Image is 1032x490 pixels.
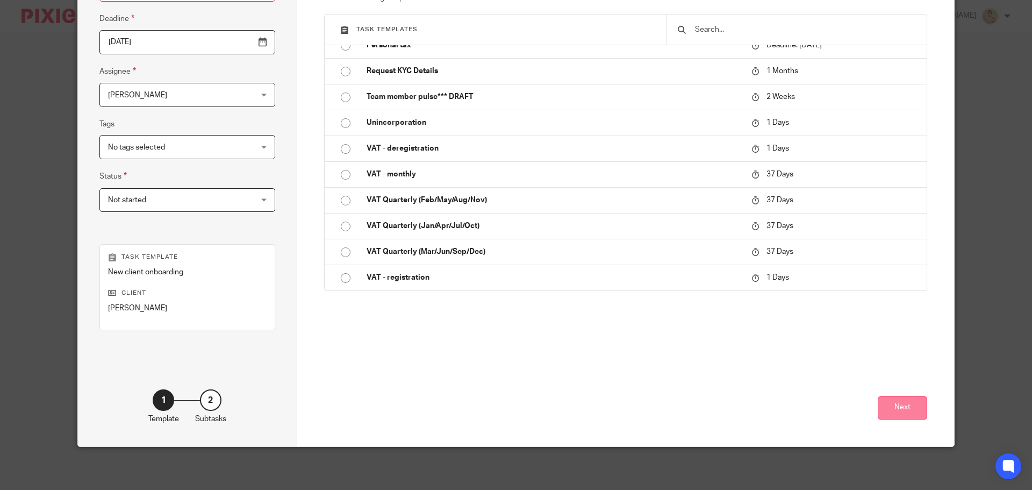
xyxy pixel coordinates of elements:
span: Not started [108,196,146,204]
p: Subtasks [195,414,226,424]
p: VAT Quarterly (Mar/Jun/Sep/Dec) [367,246,741,257]
p: VAT Quarterly (Feb/May/Aug/Nov) [367,195,741,205]
span: No tags selected [108,144,165,151]
p: Task template [108,253,267,261]
input: Search... [694,24,916,35]
p: New client onboarding [108,267,267,278]
p: VAT Quarterly (Jan/Apr/Jul/Oct) [367,221,741,231]
p: [PERSON_NAME] [108,303,267,314]
p: Team member pulse*** DRAFT [367,91,741,102]
label: Deadline [99,12,134,25]
p: Client [108,289,267,297]
span: 37 Days [766,222,793,230]
span: 1 Months [766,67,798,75]
p: VAT - monthly [367,169,741,180]
label: Assignee [99,65,136,77]
p: VAT - deregistration [367,143,741,154]
div: 1 [153,389,174,411]
p: VAT - registration [367,272,741,283]
span: 37 Days [766,248,793,255]
p: Template [148,414,179,424]
span: 2 Weeks [766,93,795,101]
label: Status [99,170,127,182]
p: Personal tax [367,40,741,51]
span: 37 Days [766,196,793,204]
div: 2 [200,389,221,411]
span: 1 Days [766,145,789,152]
p: Unincorporation [367,117,741,128]
p: Request KYC Details [367,66,741,76]
label: Tags [99,119,114,130]
span: Deadline: [DATE] [766,41,822,49]
span: 1 Days [766,274,789,282]
input: Pick a date [99,30,275,54]
span: Task templates [356,26,418,32]
button: Next [878,396,927,420]
span: [PERSON_NAME] [108,91,167,99]
span: 37 Days [766,171,793,178]
span: 1 Days [766,119,789,126]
